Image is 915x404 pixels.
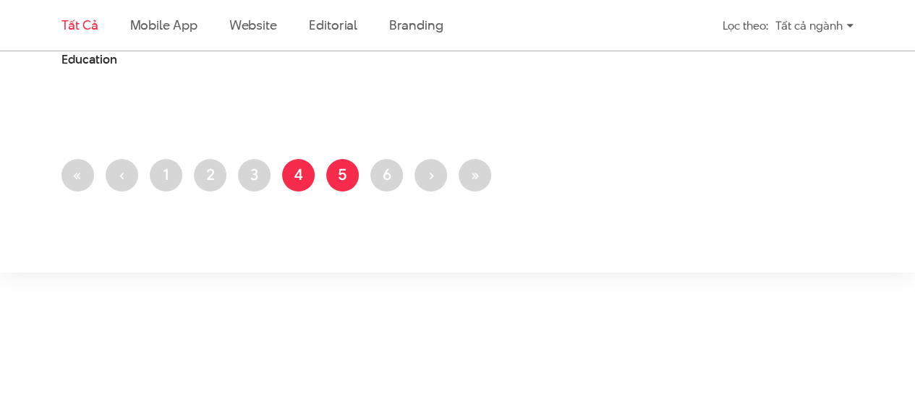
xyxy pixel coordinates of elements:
[470,163,480,185] span: »
[309,16,357,34] a: Editorial
[370,159,403,192] a: 6
[73,163,82,185] span: «
[61,35,273,68] span: Cao đẳng Quốc Tế BTEC – FPT
[61,51,117,68] span: Education
[194,159,226,192] a: 2
[326,159,359,192] a: 5
[428,163,434,185] span: ›
[150,159,182,192] a: 1
[389,16,443,34] a: Branding
[119,163,125,185] span: ‹
[723,13,768,38] div: Lọc theo:
[61,16,98,34] a: Tất cả
[775,13,854,38] div: Tất cả ngành
[229,16,277,34] a: Website
[129,16,197,34] a: Mobile app
[238,159,271,192] a: 3
[61,35,273,68] a: Cao đẳng Quốc Tế BTEC – FPTEducation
